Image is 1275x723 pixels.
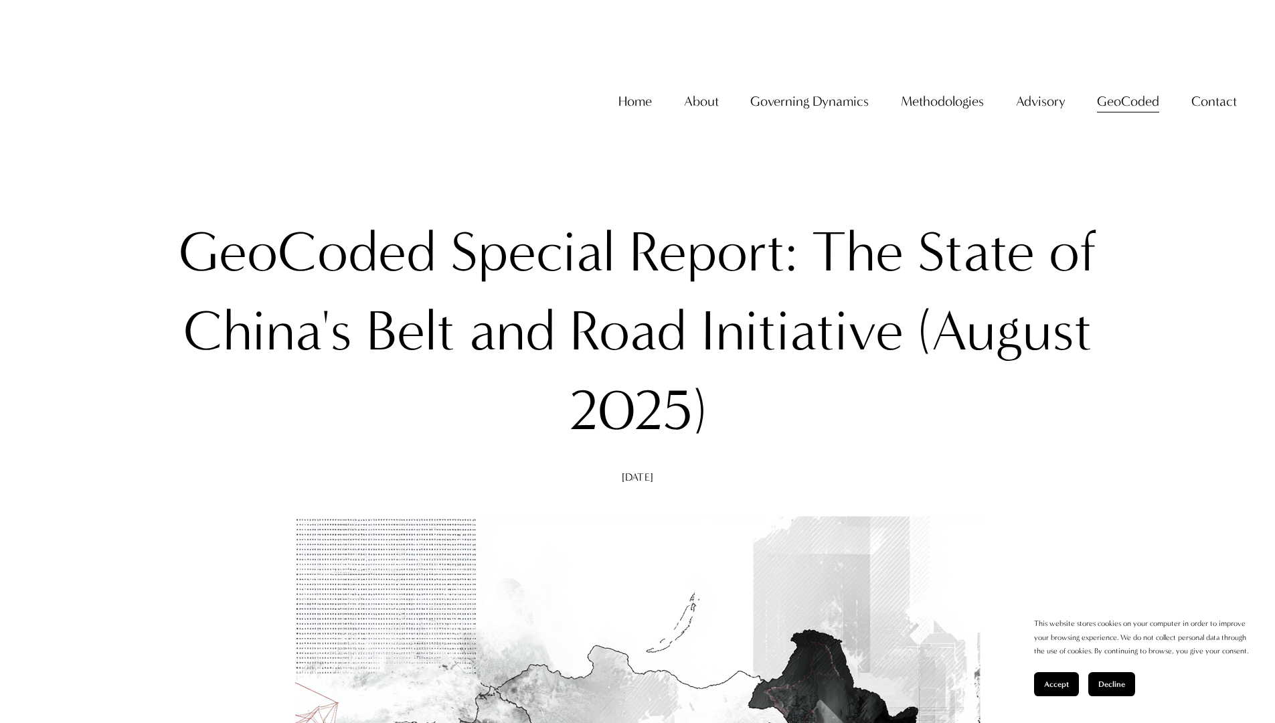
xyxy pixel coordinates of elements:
a: folder dropdown [750,88,869,115]
div: and [469,292,556,371]
span: Methodologies [901,89,984,114]
div: (August [918,292,1092,371]
a: folder dropdown [684,88,719,115]
div: GeoCoded [179,213,436,292]
span: Accept [1044,679,1069,689]
a: Home [618,88,652,115]
a: folder dropdown [901,88,984,115]
span: Decline [1098,679,1125,689]
p: This website stores cookies on your computer in order to improve your browsing experience. We do ... [1034,617,1248,659]
img: Christopher Sanchez &amp; Co. [38,39,161,163]
a: folder dropdown [1191,88,1237,115]
div: Belt [366,292,455,371]
div: of [1049,213,1097,292]
div: The [812,213,904,292]
div: China's [183,292,352,371]
span: Advisory [1016,89,1066,114]
span: [DATE] [622,471,653,483]
a: folder dropdown [1097,88,1159,115]
div: Initiative [701,292,904,371]
a: folder dropdown [1016,88,1066,115]
button: Decline [1088,672,1135,696]
div: Special [450,213,615,292]
div: Report: [629,213,798,292]
span: Contact [1191,89,1237,114]
div: State [918,213,1035,292]
span: GeoCoded [1097,89,1159,114]
div: 2025) [569,372,707,451]
section: Cookie banner [1021,604,1262,710]
span: About [684,89,719,114]
button: Accept [1034,672,1079,696]
span: Governing Dynamics [750,89,869,114]
div: Road [570,292,687,371]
